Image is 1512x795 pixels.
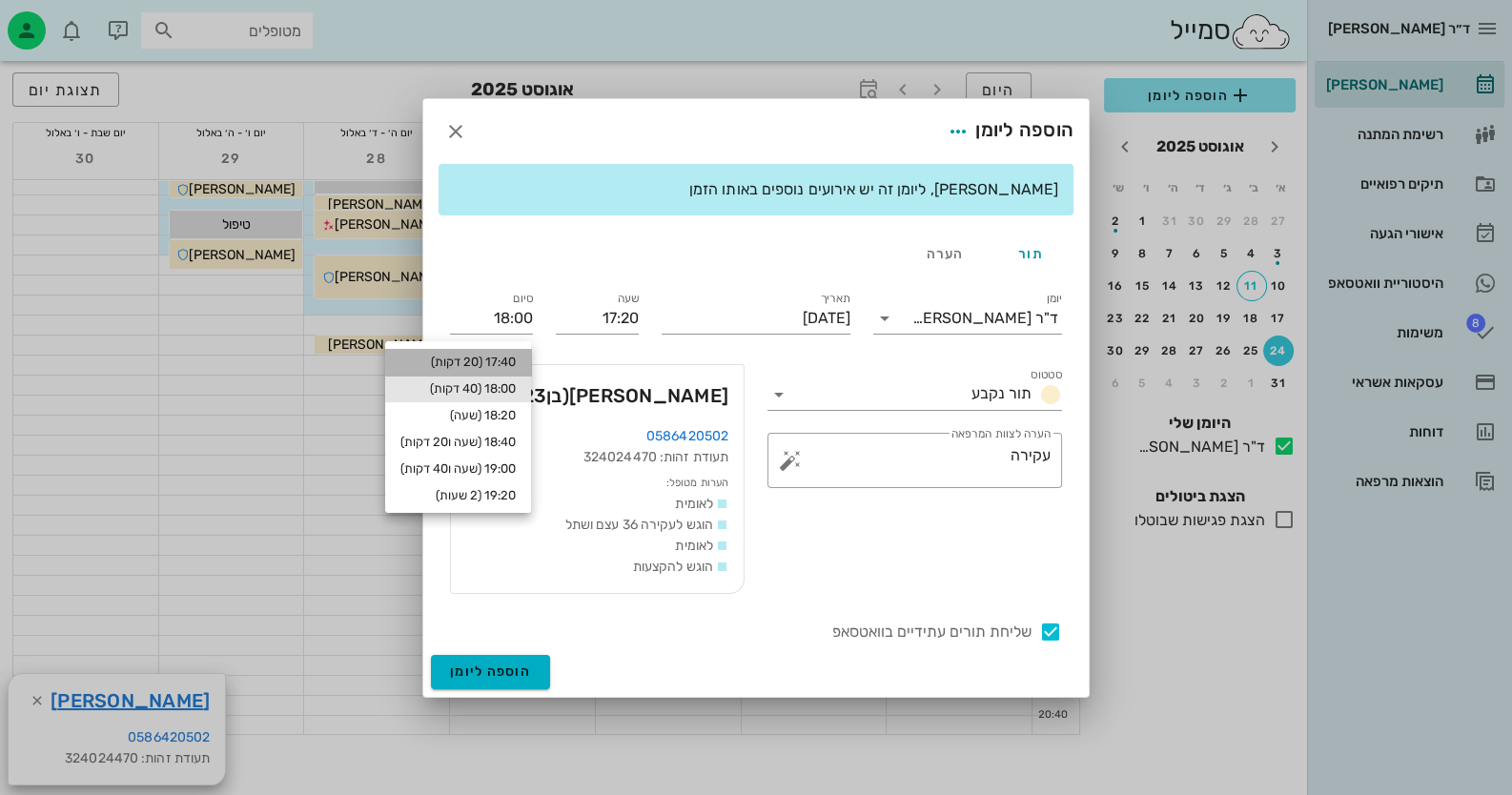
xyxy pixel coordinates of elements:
[675,538,713,554] span: לאומית
[565,517,713,533] span: הוגש לעקירה 36 עצם ושתל
[971,384,1032,402] span: תור נקבע
[400,461,516,477] div: 19:00 (שעה ו40 דקות)
[941,114,1073,149] div: הוספה ליומן
[400,488,516,503] div: 19:20 (2 שעות)
[675,496,713,512] span: לאומית
[873,303,1062,334] div: יומןד"ר [PERSON_NAME]
[821,292,851,306] label: תאריך
[431,655,550,689] button: הוספה ליומן
[450,622,1032,642] label: שליחת תורים עתידיים בוואטסאפ
[988,231,1073,276] div: תור
[400,355,516,370] div: 17:40 (20 דקות)
[515,384,569,407] span: (בן )
[513,292,533,306] label: סיום
[951,427,1051,441] label: הערה לצוות המרפאה
[466,447,728,468] div: תעודת זהות: 324024470
[666,477,728,489] small: הערות מטופל:
[522,384,547,407] span: 23
[618,292,640,306] label: שעה
[400,435,516,450] div: 18:40 (שעה ו20 דקות)
[515,380,728,411] span: [PERSON_NAME]
[450,663,531,680] span: הוספה ליומן
[767,379,1062,410] div: סטטוסתור נקבע
[689,180,1058,198] span: [PERSON_NAME], ליומן זה יש אירועים נוספים באותו הזמן
[646,428,728,444] a: 0586420502
[400,381,516,397] div: 18:00 (40 דקות)
[633,559,713,575] span: הוגש להקצעות
[902,231,988,276] div: הערה
[400,408,516,423] div: 18:20 (שעה)
[1031,368,1062,382] label: סטטוס
[912,310,1058,327] div: ד"ר [PERSON_NAME]
[1047,292,1063,306] label: יומן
